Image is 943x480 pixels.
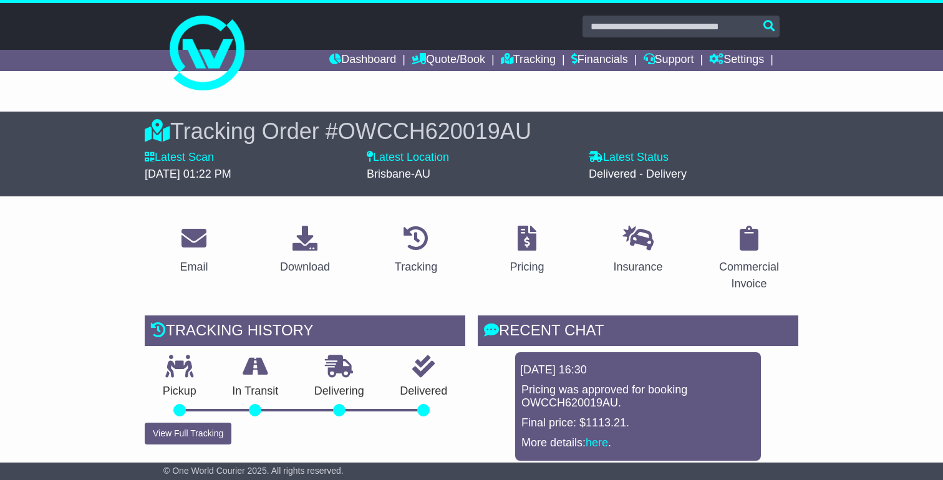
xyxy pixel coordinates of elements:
[589,151,669,165] label: Latest Status
[272,221,338,280] a: Download
[571,50,628,71] a: Financials
[387,221,445,280] a: Tracking
[145,385,215,398] p: Pickup
[708,259,790,292] div: Commercial Invoice
[412,50,485,71] a: Quote/Book
[280,259,330,276] div: Download
[586,436,608,449] a: here
[296,385,382,398] p: Delivering
[338,118,531,144] span: OWCCH620019AU
[180,259,208,276] div: Email
[145,118,798,145] div: Tracking Order #
[521,436,755,450] p: More details: .
[145,151,214,165] label: Latest Scan
[700,221,798,297] a: Commercial Invoice
[215,385,297,398] p: In Transit
[501,50,556,71] a: Tracking
[382,385,466,398] p: Delivered
[644,50,694,71] a: Support
[478,315,798,349] div: RECENT CHAT
[163,466,344,476] span: © One World Courier 2025. All rights reserved.
[709,50,764,71] a: Settings
[613,259,662,276] div: Insurance
[605,221,670,280] a: Insurance
[172,221,216,280] a: Email
[367,151,449,165] label: Latest Location
[395,259,437,276] div: Tracking
[510,259,544,276] div: Pricing
[145,315,465,349] div: Tracking history
[145,423,231,444] button: View Full Tracking
[589,168,687,180] span: Delivered - Delivery
[329,50,396,71] a: Dashboard
[367,168,430,180] span: Brisbane-AU
[145,168,231,180] span: [DATE] 01:22 PM
[501,221,552,280] a: Pricing
[521,416,755,430] p: Final price: $1113.21.
[520,363,756,377] div: [DATE] 16:30
[521,383,755,410] p: Pricing was approved for booking OWCCH620019AU.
